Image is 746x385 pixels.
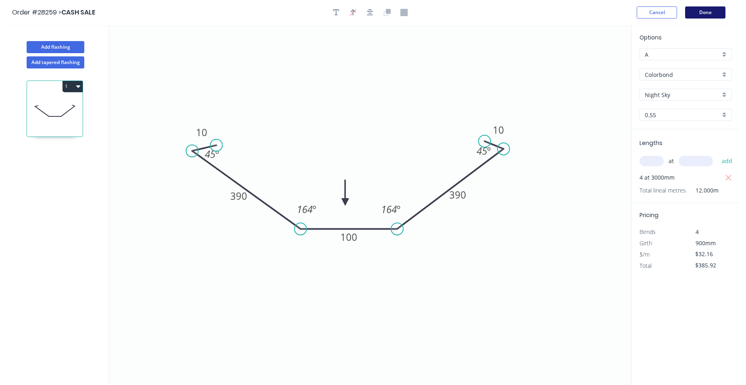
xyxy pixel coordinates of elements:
[640,262,652,269] span: Total
[381,203,397,216] tspan: 164
[230,189,247,203] tspan: 390
[718,154,737,168] button: add
[645,91,720,99] input: Colour
[640,250,650,258] span: $/m
[477,144,487,157] tspan: 45
[27,56,84,68] button: Add tapered flashing
[27,41,84,53] button: Add flashing
[487,144,491,157] tspan: º
[645,70,720,79] input: Material
[685,6,725,19] button: Done
[696,228,699,236] span: 4
[640,172,675,183] span: 4 at 3000mm
[640,228,656,236] span: Bends
[215,147,219,161] tspan: º
[645,50,720,59] input: Price level
[12,8,61,17] span: Order #28259 >
[449,188,466,201] tspan: 390
[645,111,720,119] input: Thickness
[340,230,357,244] tspan: 100
[640,211,658,219] span: Pricing
[669,155,674,167] span: at
[696,239,716,247] span: 900mm
[63,81,83,92] button: 1
[637,6,677,19] button: Cancel
[313,203,316,216] tspan: º
[640,239,652,247] span: Girth
[640,139,663,147] span: Lengths
[493,123,504,137] tspan: 10
[640,33,662,41] span: Options
[297,203,313,216] tspan: 164
[640,185,686,196] span: Total lineal metres
[109,25,631,385] svg: 0
[205,147,215,161] tspan: 45
[196,126,207,139] tspan: 10
[61,8,95,17] span: CASH SALE
[686,185,719,196] span: 12.000m
[397,203,400,216] tspan: º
